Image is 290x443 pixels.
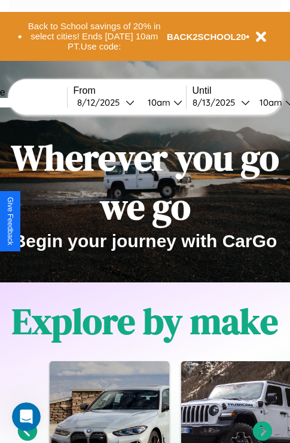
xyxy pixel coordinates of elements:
[167,32,246,42] b: BACK2SCHOOL20
[77,97,126,108] div: 8 / 12 / 2025
[254,97,285,108] div: 10am
[12,297,278,346] h1: Explore by make
[74,85,186,96] label: From
[142,97,173,108] div: 10am
[138,96,186,109] button: 10am
[12,402,41,431] iframe: Intercom live chat
[193,97,241,108] div: 8 / 13 / 2025
[22,18,167,55] button: Back to School savings of 20% in select cities! Ends [DATE] 10am PT.Use code:
[74,96,138,109] button: 8/12/2025
[6,197,14,245] div: Give Feedback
